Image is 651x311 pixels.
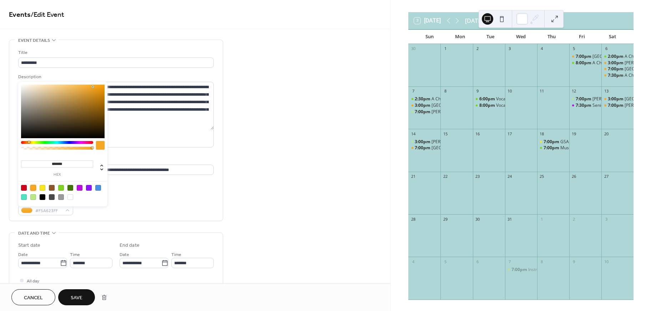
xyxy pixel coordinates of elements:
div: 14 [410,131,416,136]
span: Time [171,251,181,259]
div: #000000 [40,194,45,200]
div: 1 [443,46,448,51]
div: #FFFFFF [67,194,73,200]
div: Baltimore [408,102,440,109]
div: 21 [410,174,416,179]
div: #4A90E2 [95,185,101,191]
div: [PERSON_NAME]'s R & J, an adaptation by [PERSON_NAME] [432,109,548,115]
div: Sat [597,30,628,44]
span: Save [71,294,82,302]
div: #9B9B9B [58,194,64,200]
div: 3 [604,216,609,222]
span: 3:00pm [608,60,625,66]
div: GSA Jazz [560,139,578,145]
div: #B8E986 [30,194,36,200]
div: Senior Choreography Showcase [569,102,601,109]
div: 3 [507,46,513,51]
button: Save [58,289,95,305]
div: Instrumental Music Winter Orchestra/Piano Concert [505,267,537,273]
span: 7:00pm [608,102,625,109]
div: 5 [571,46,577,51]
div: [GEOGRAPHIC_DATA] [432,102,475,109]
span: Event details [18,37,50,44]
div: Title [18,49,212,56]
div: Wed [506,30,536,44]
div: 26 [571,174,577,179]
div: Baltimore [601,96,634,102]
div: [DATE] [465,16,483,25]
span: 7:00pm [415,109,432,115]
label: hex [21,173,93,177]
div: 4 [539,46,545,51]
span: Date and time [18,230,50,237]
div: #8B572A [49,185,55,191]
div: Baltimore [569,54,601,60]
div: 11 [539,89,545,94]
div: 18 [539,131,545,136]
div: 28 [410,216,416,222]
div: Mon [445,30,475,44]
div: 2 [571,216,577,222]
span: All day [27,277,39,285]
span: 3:00pm [608,96,625,102]
div: A Christmas Carol, co-production with Virginia Musical Theatre [601,72,634,79]
div: #9013FE [86,185,92,191]
span: 7:30pm [608,72,625,79]
div: 9 [571,259,577,264]
div: 8 [539,259,545,264]
div: 31 [507,216,513,222]
span: 7:00pm [511,267,528,273]
span: 7:00pm [576,54,592,60]
div: #417505 [67,185,73,191]
div: Vocal Music & Chamber Music Concert [496,102,573,109]
div: Shakespeare's R & J, an adaptation by Joe Calarco [601,102,634,109]
div: 2 [475,46,480,51]
button: 3[DATE] [412,16,443,26]
div: 23 [475,174,480,179]
div: End date [120,242,140,249]
span: 2:00pm [608,54,625,60]
div: 30 [475,216,480,222]
div: Shakespeare's R & J, an adaptation by Joe Calarco [408,139,440,145]
span: Cancel [24,294,43,302]
span: 7:00pm [608,66,625,72]
span: 7:00pm [544,145,560,151]
div: Shakespeare's R & J, an adaptation by Joe Calarco [408,109,440,115]
span: 7:00pm [415,145,432,151]
div: 5 [443,259,448,264]
div: #BD10E0 [77,185,82,191]
div: Start date [18,242,40,249]
span: 7:00pm [576,96,592,102]
button: Cancel [11,289,55,305]
span: / Edit Event [31,8,64,22]
span: 8:00pm [576,60,592,66]
div: 19 [571,131,577,136]
div: Shakespeare's R & J, an adaptation by Joe Calarco [569,96,601,102]
div: Instrumental Music Winter Orchestra/Piano Concert [528,267,631,273]
div: Vocal Music & Chamber Music Concert [473,102,505,109]
div: #7ED321 [58,185,64,191]
span: 2:30pm [415,96,432,102]
div: 7 [507,259,513,264]
span: 8:00pm [479,102,496,109]
span: #F5A623FF [35,207,62,215]
div: 27 [604,174,609,179]
div: 12 [571,89,577,94]
div: Location [18,156,212,164]
div: Vocal Music & Chamber Music Concert [496,96,573,102]
div: 13 [604,89,609,94]
div: Vocal Music & Chamber Music Concert [473,96,505,102]
span: 3:00pm [415,102,432,109]
div: 6 [475,259,480,264]
div: #50E3C2 [21,194,27,200]
div: 1 [539,216,545,222]
div: #D0021B [21,185,27,191]
div: [GEOGRAPHIC_DATA] [592,54,636,60]
span: 7:00pm [544,139,560,145]
div: 30 [410,46,416,51]
span: 3:00pm [415,139,432,145]
div: A Christmas Carol, co-production with Virginia Musical Theatre [601,54,634,60]
div: Sun [414,30,445,44]
div: Musical Theatre Senior Showcase [560,145,627,151]
div: 29 [443,216,448,222]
